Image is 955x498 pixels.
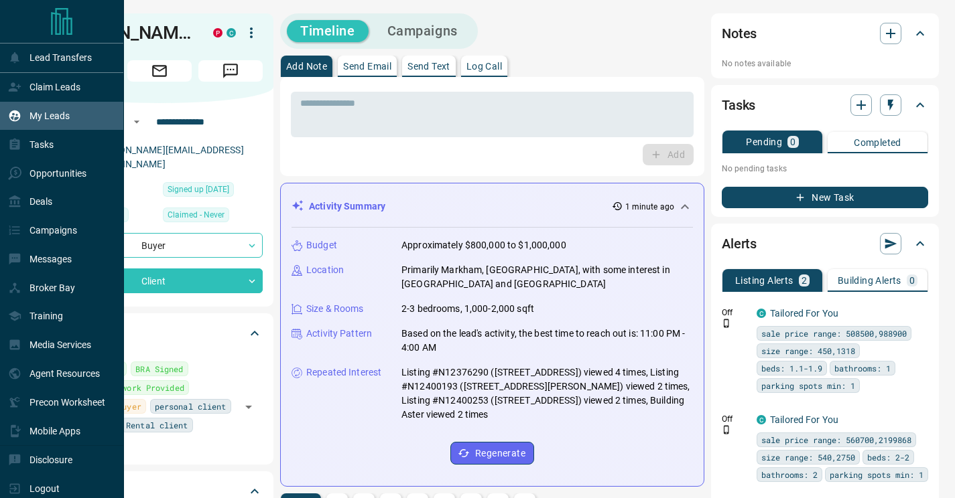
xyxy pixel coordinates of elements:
p: Log Call [466,62,502,71]
button: Open [239,398,258,416]
a: [PERSON_NAME][EMAIL_ADDRESS][DOMAIN_NAME] [92,145,244,169]
span: BRA Signed [135,362,183,376]
span: size range: 450,1318 [761,344,855,357]
p: 1 minute ago [625,201,674,213]
span: parking spots min: 1 [830,468,924,481]
span: Message [198,60,263,82]
div: Tasks [722,89,928,121]
p: Budget [306,238,337,252]
span: beds: 1.1-1.9 [761,361,822,375]
h2: Notes [722,23,757,44]
span: parking spots min: 1 [761,379,855,392]
p: 2-3 bedrooms, 1,000-2,000 sqft [401,302,534,316]
span: beds: 2-2 [867,450,909,464]
div: property.ca [213,28,222,37]
p: Off [722,413,749,425]
p: No pending tasks [722,159,928,179]
p: Primarily Markham, [GEOGRAPHIC_DATA], with some interest in [GEOGRAPHIC_DATA] and [GEOGRAPHIC_DATA] [401,263,693,291]
a: Tailored For You [770,308,838,319]
p: No notes available [722,58,928,70]
button: Timeline [287,20,369,42]
p: Completed [854,138,901,147]
span: sale price range: 508500,988900 [761,327,907,340]
span: Email [127,60,192,82]
p: Based on the lead's activity, the best time to reach out is: 11:00 PM - 4:00 AM [401,327,693,355]
p: Location [306,263,344,277]
div: Activity Summary1 minute ago [292,194,693,219]
div: Buyer [56,233,263,258]
div: condos.ca [227,28,236,37]
p: Activity Pattern [306,327,372,341]
p: Repeated Interest [306,365,381,380]
p: 2 [802,276,807,285]
p: Approximately $800,000 to $1,000,000 [401,238,566,252]
span: bathrooms: 1 [834,361,891,375]
svg: Push Notification Only [722,319,731,328]
div: condos.ca [757,415,766,424]
span: size range: 540,2750 [761,450,855,464]
button: Campaigns [374,20,471,42]
span: bathrooms: 2 [761,468,818,481]
button: Regenerate [450,442,534,465]
button: Open [129,114,145,130]
svg: Push Notification Only [722,425,731,434]
h2: Tasks [722,94,755,116]
p: Pending [746,137,782,147]
span: Rental client [126,418,188,432]
div: Tags [56,317,263,349]
span: personal client [155,400,227,413]
p: Listing #N12376290 ([STREET_ADDRESS]) viewed 4 times, Listing #N12400193 ([STREET_ADDRESS][PERSON... [401,365,693,422]
span: sale price range: 560700,2199868 [761,433,911,446]
p: Off [722,307,749,319]
p: Building Alerts [838,276,901,285]
p: Size & Rooms [306,302,364,316]
div: Notes [722,17,928,50]
div: Tue Mar 19 2019 [163,182,263,201]
p: Listing Alerts [735,276,793,285]
button: New Task [722,187,928,208]
span: Claimed - Never [168,208,225,222]
div: Alerts [722,228,928,260]
span: Signed up [DATE] [168,183,229,196]
a: Tailored For You [770,414,838,425]
p: Activity Summary [309,199,385,214]
p: 0 [790,137,795,147]
h1: [PERSON_NAME] [56,22,193,44]
h2: Alerts [722,233,757,254]
p: Add Note [286,62,327,71]
div: condos.ca [757,309,766,318]
span: Rental Paperwork Provided [65,381,184,394]
p: Send Email [343,62,391,71]
p: 0 [909,276,915,285]
p: Send Text [407,62,450,71]
div: Client [56,268,263,293]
